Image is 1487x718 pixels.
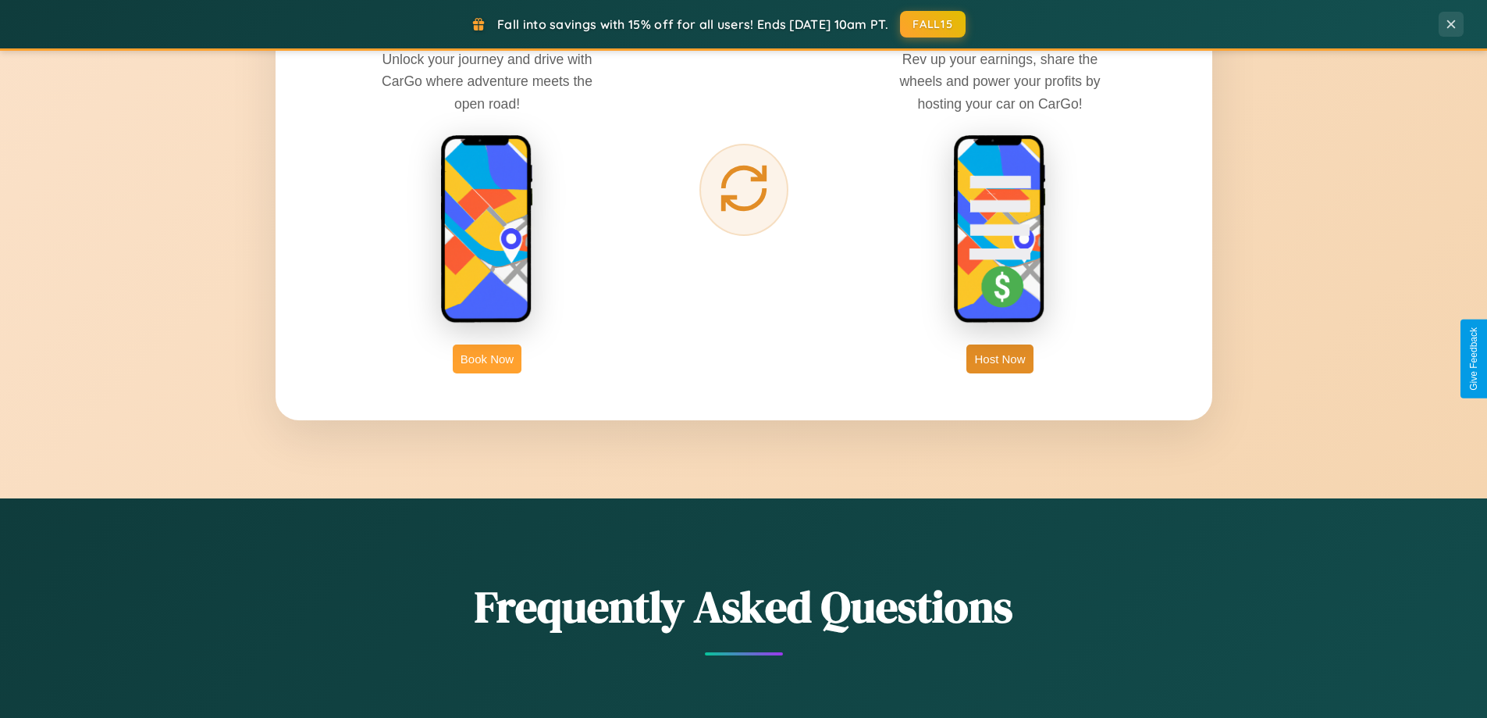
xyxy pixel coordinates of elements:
div: Give Feedback [1468,327,1479,391]
img: host phone [953,134,1047,325]
img: rent phone [440,134,534,325]
span: Fall into savings with 15% off for all users! Ends [DATE] 10am PT. [497,16,888,32]
button: Host Now [966,345,1033,373]
button: FALL15 [900,11,966,38]
button: Book Now [453,345,521,373]
p: Unlock your journey and drive with CarGo where adventure meets the open road! [370,48,604,114]
h2: Frequently Asked Questions [276,577,1212,637]
p: Rev up your earnings, share the wheels and power your profits by hosting your car on CarGo! [883,48,1117,114]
